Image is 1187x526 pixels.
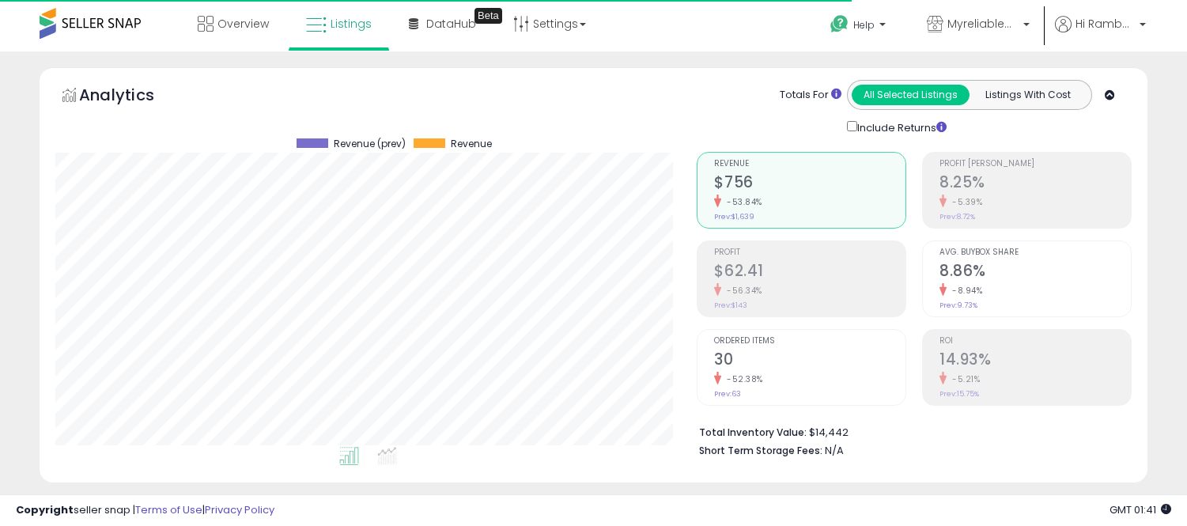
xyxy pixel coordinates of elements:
span: Revenue [451,138,492,149]
button: Listings With Cost [969,85,1087,105]
span: Ordered Items [714,337,905,346]
span: Overview [217,16,269,32]
h2: 8.25% [939,173,1131,195]
span: Profit [PERSON_NAME] [939,160,1131,168]
h2: 30 [714,350,905,372]
span: 2025-09-15 01:41 GMT [1110,502,1171,517]
a: Privacy Policy [205,502,274,517]
h5: Analytics [79,84,185,110]
li: $14,442 [699,422,1120,441]
div: Tooltip anchor [474,8,502,24]
span: Listings [331,16,372,32]
div: Include Returns [835,118,966,136]
small: -53.84% [721,196,762,208]
span: DataHub [426,16,476,32]
small: Prev: $1,639 [714,212,754,221]
small: Prev: $143 [714,301,747,310]
h2: 8.86% [939,262,1131,283]
small: -56.34% [721,285,762,297]
h2: $62.41 [714,262,905,283]
small: -5.21% [947,373,980,385]
span: ROI [939,337,1131,346]
span: Help [853,18,875,32]
div: seller snap | | [16,503,274,518]
small: -5.39% [947,196,982,208]
span: Revenue (prev) [334,138,406,149]
small: -52.38% [721,373,763,385]
b: Total Inventory Value: [699,426,807,439]
span: Profit [714,248,905,257]
i: Get Help [830,14,849,34]
a: Hi Rambabu [1055,16,1146,51]
h2: 14.93% [939,350,1131,372]
small: Prev: 9.73% [939,301,977,310]
b: Short Term Storage Fees: [699,444,822,457]
small: Prev: 15.75% [939,389,979,399]
small: Prev: 63 [714,389,741,399]
span: Myreliablemart [947,16,1019,32]
span: Avg. Buybox Share [939,248,1131,257]
span: Revenue [714,160,905,168]
a: Help [818,2,902,51]
strong: Copyright [16,502,74,517]
span: N/A [825,443,844,458]
a: Terms of Use [135,502,202,517]
h2: $756 [714,173,905,195]
button: All Selected Listings [852,85,970,105]
small: Prev: 8.72% [939,212,975,221]
span: Hi Rambabu [1075,16,1135,32]
div: Totals For [780,88,841,103]
small: -8.94% [947,285,982,297]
